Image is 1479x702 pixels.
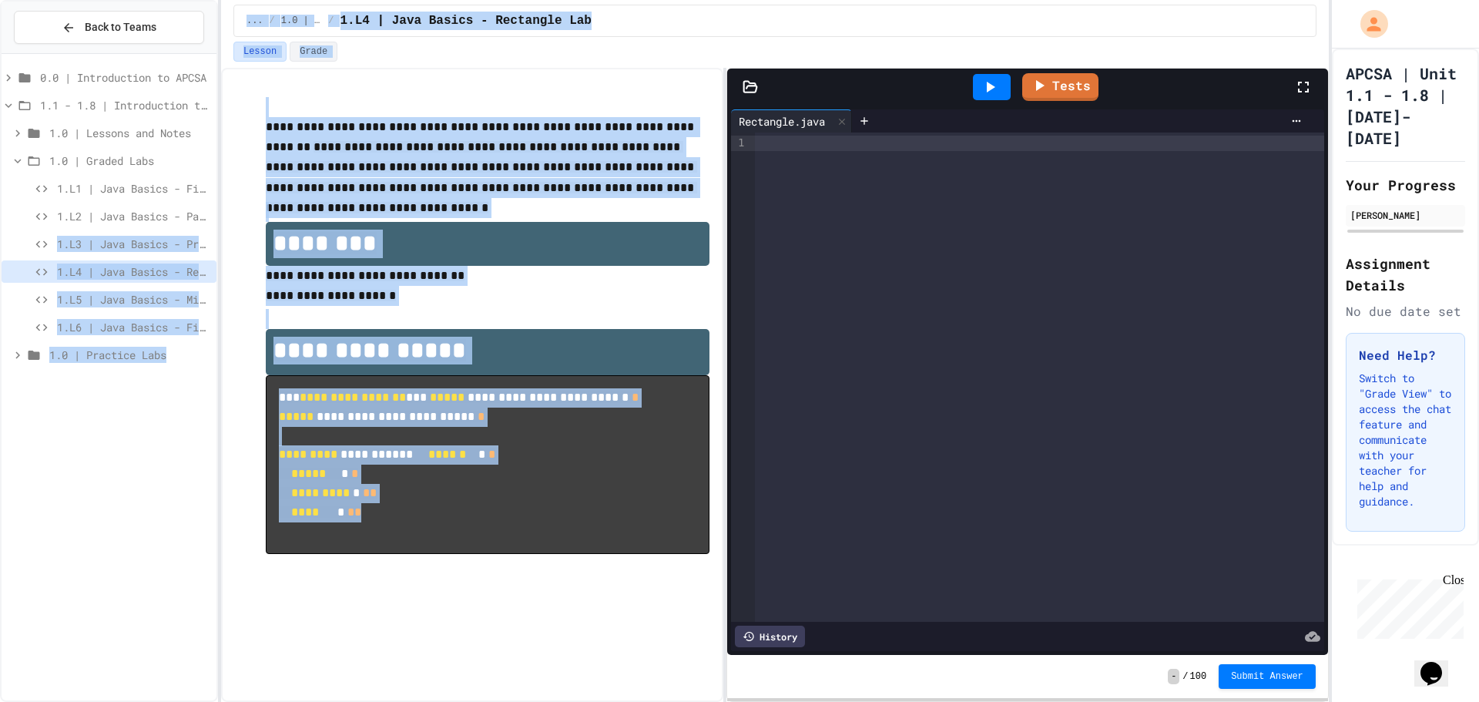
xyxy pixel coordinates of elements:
[14,11,204,44] button: Back to Teams
[57,208,210,224] span: 1.L2 | Java Basics - Paragraphs Lab
[1351,573,1464,639] iframe: chat widget
[1359,371,1452,509] p: Switch to "Grade View" to access the chat feature and communicate with your teacher for help and ...
[1346,174,1465,196] h2: Your Progress
[270,15,275,27] span: /
[57,180,210,196] span: 1.L1 | Java Basics - Fish Lab
[49,153,210,169] span: 1.0 | Graded Labs
[1022,73,1098,101] a: Tests
[1219,664,1316,689] button: Submit Answer
[49,125,210,141] span: 1.0 | Lessons and Notes
[1190,670,1207,683] span: 100
[1346,302,1465,321] div: No due date set
[1346,62,1465,149] h1: APCSA | Unit 1.1 - 1.8 | [DATE]-[DATE]
[40,69,210,86] span: 0.0 | Introduction to APCSA
[40,97,210,113] span: 1.1 - 1.8 | Introduction to Java
[57,291,210,307] span: 1.L5 | Java Basics - Mixed Number Lab
[233,42,287,62] button: Lesson
[246,15,263,27] span: ...
[1346,253,1465,296] h2: Assignment Details
[1414,640,1464,687] iframe: chat widget
[1350,208,1461,222] div: [PERSON_NAME]
[735,626,805,647] div: History
[1359,346,1452,364] h3: Need Help?
[85,19,156,35] span: Back to Teams
[57,319,210,335] span: 1.L6 | Java Basics - Final Calculator Lab
[49,347,210,363] span: 1.0 | Practice Labs
[1344,6,1392,42] div: My Account
[290,42,337,62] button: Grade
[57,264,210,280] span: 1.L4 | Java Basics - Rectangle Lab
[731,109,852,133] div: Rectangle.java
[1168,669,1179,684] span: -
[1182,670,1188,683] span: /
[731,113,833,129] div: Rectangle.java
[1231,670,1303,683] span: Submit Answer
[340,12,592,30] span: 1.L4 | Java Basics - Rectangle Lab
[328,15,334,27] span: /
[6,6,106,98] div: Chat with us now!Close
[281,15,323,27] span: 1.0 | Graded Labs
[731,136,746,151] div: 1
[57,236,210,252] span: 1.L3 | Java Basics - Printing Code Lab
